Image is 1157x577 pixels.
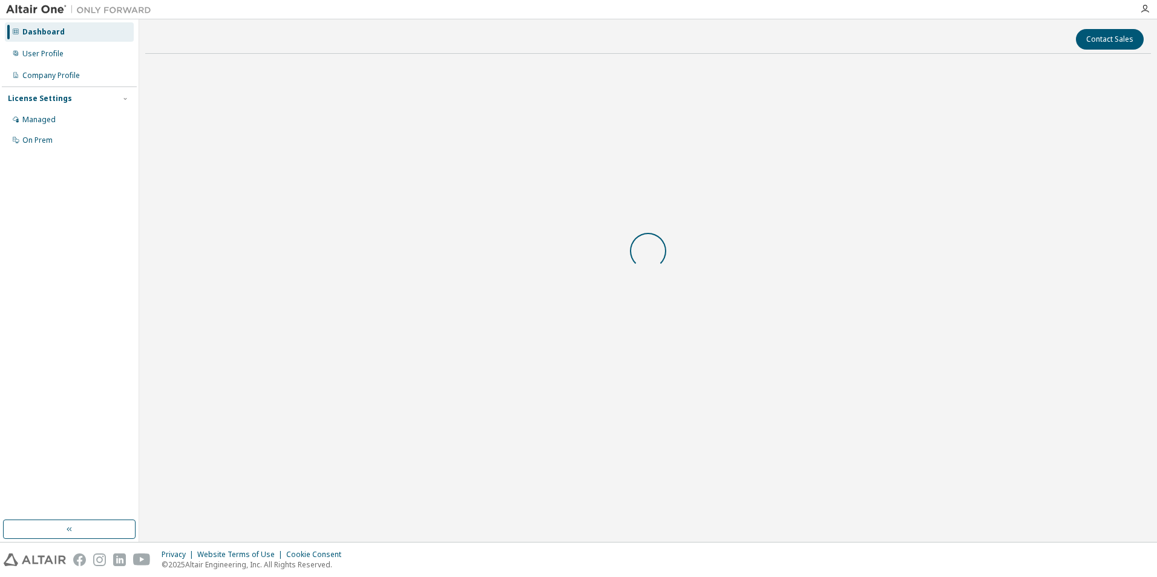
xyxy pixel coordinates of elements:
div: License Settings [8,94,72,103]
img: Altair One [6,4,157,16]
div: Managed [22,115,56,125]
div: User Profile [22,49,64,59]
img: facebook.svg [73,553,86,566]
div: Website Terms of Use [197,550,286,559]
img: instagram.svg [93,553,106,566]
img: youtube.svg [133,553,151,566]
p: © 2025 Altair Engineering, Inc. All Rights Reserved. [162,559,349,570]
div: Cookie Consent [286,550,349,559]
div: Privacy [162,550,197,559]
button: Contact Sales [1076,29,1144,50]
div: Company Profile [22,71,80,80]
img: linkedin.svg [113,553,126,566]
div: Dashboard [22,27,65,37]
div: On Prem [22,135,53,145]
img: altair_logo.svg [4,553,66,566]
